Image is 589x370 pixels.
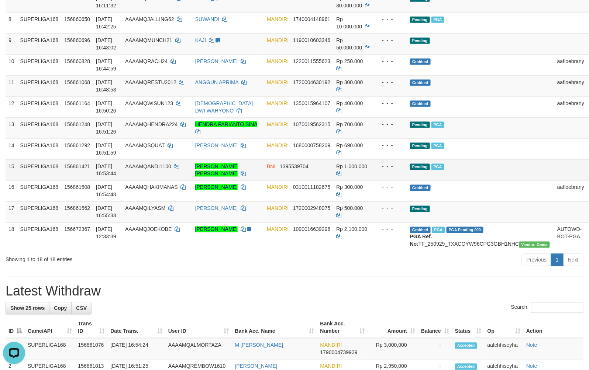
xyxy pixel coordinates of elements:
[293,205,330,211] span: Copy 1720002948075 to clipboard
[54,305,67,311] span: Copy
[6,12,17,33] td: 8
[336,58,363,64] span: Rp 250.000
[3,3,25,25] button: Open LiveChat chat widget
[17,201,62,222] td: SUPERLIGA168
[410,122,430,128] span: Pending
[376,184,404,191] div: - - -
[195,37,206,43] a: KAJI
[6,338,25,360] td: 1
[64,227,90,232] span: 156672367
[336,100,363,106] span: Rp 400.000
[267,100,289,106] span: MANDIRI
[554,75,587,96] td: aafloebrany
[336,142,363,148] span: Rp 690.000
[17,117,62,138] td: SUPERLIGA168
[526,342,537,348] a: Note
[195,79,238,85] a: ANGGUN APRIMA
[431,122,444,128] span: Marked by aafchhiseyha
[49,302,72,315] a: Copy
[376,15,404,23] div: - - -
[293,58,330,64] span: Copy 1220011555623 to clipboard
[75,317,107,338] th: Trans ID: activate to sort column ascending
[336,227,367,232] span: Rp 2.100.000
[17,75,62,96] td: SUPERLIGA168
[195,184,238,190] a: [PERSON_NAME]
[407,222,554,251] td: TF_250929_TXACOYW96CPG3GBH1NHC
[64,37,90,43] span: 156860696
[6,96,17,117] td: 12
[293,79,330,85] span: Copy 1720004630192 to clipboard
[232,317,317,338] th: Bank Acc. Name: activate to sort column ascending
[522,254,551,266] a: Previous
[554,180,587,201] td: aafloebrany
[235,342,283,348] a: M [PERSON_NAME]
[195,163,238,177] a: [PERSON_NAME] [PERSON_NAME]
[25,338,75,360] td: SUPERLIGA168
[410,206,430,212] span: Pending
[336,184,363,190] span: Rp 300.000
[10,305,45,311] span: Show 25 rows
[125,142,165,148] span: AAAAMQSQUAT
[410,59,431,65] span: Grabbed
[418,338,452,360] td: -
[6,222,17,251] td: 18
[64,205,90,211] span: 156861562
[96,58,116,72] span: [DATE] 16:44:59
[17,54,62,75] td: SUPERLIGA168
[195,16,220,22] a: SUWANDI
[75,338,107,360] td: 156861076
[195,100,253,114] a: [DEMOGRAPHIC_DATA] DWI WAHYONO
[336,16,362,30] span: Rp 10.000.000
[336,37,362,51] span: Rp 50.000.000
[6,117,17,138] td: 13
[17,96,62,117] td: SUPERLIGA168
[64,100,90,106] span: 156861164
[6,138,17,159] td: 14
[554,222,587,251] td: AUTOWD-BOT-PGA
[195,58,238,64] a: [PERSON_NAME]
[455,343,477,349] span: Accepted
[64,142,90,148] span: 156861292
[64,16,90,22] span: 156860650
[6,253,240,263] div: Showing 1 to 18 of 18 entries
[267,142,289,148] span: MANDIRI
[376,79,404,86] div: - - -
[96,163,116,177] span: [DATE] 16:53:44
[64,79,90,85] span: 156861068
[511,302,583,313] label: Search:
[96,37,116,51] span: [DATE] 16:43:02
[418,317,452,338] th: Balance: activate to sort column ascending
[280,163,309,169] span: Copy 1395539704 to clipboard
[96,121,116,135] span: [DATE] 16:51:26
[317,317,368,338] th: Bank Acc. Number: activate to sort column ascending
[376,142,404,149] div: - - -
[195,227,238,232] a: [PERSON_NAME]
[267,227,289,232] span: MANDIRI
[336,79,363,85] span: Rp 300.000
[320,350,358,356] span: Copy 1790004739939 to clipboard
[76,305,87,311] span: CSV
[320,363,342,369] span: MANDIRI
[447,227,483,233] span: PGA Pending
[293,184,330,190] span: Copy 0310011182675 to clipboard
[71,302,92,315] a: CSV
[267,163,275,169] span: BNI
[531,302,583,313] input: Search:
[96,184,116,198] span: [DATE] 16:54:48
[410,143,430,149] span: Pending
[320,342,342,348] span: MANDIRI
[165,338,232,360] td: AAAAMQALMORTAZA
[293,100,330,106] span: Copy 1350015964107 to clipboard
[125,121,178,127] span: AAAAMQHENDRA224
[376,37,404,44] div: - - -
[452,317,485,338] th: Status: activate to sort column ascending
[107,338,165,360] td: [DATE] 16:54:24
[410,185,431,191] span: Grabbed
[125,163,171,169] span: AAAAMQANDI1100
[267,58,289,64] span: MANDIRI
[17,180,62,201] td: SUPERLIGA168
[376,121,404,128] div: - - -
[526,363,537,369] a: Note
[17,12,62,33] td: SUPERLIGA168
[519,242,550,248] span: Vendor URL: https://trx31.1velocity.biz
